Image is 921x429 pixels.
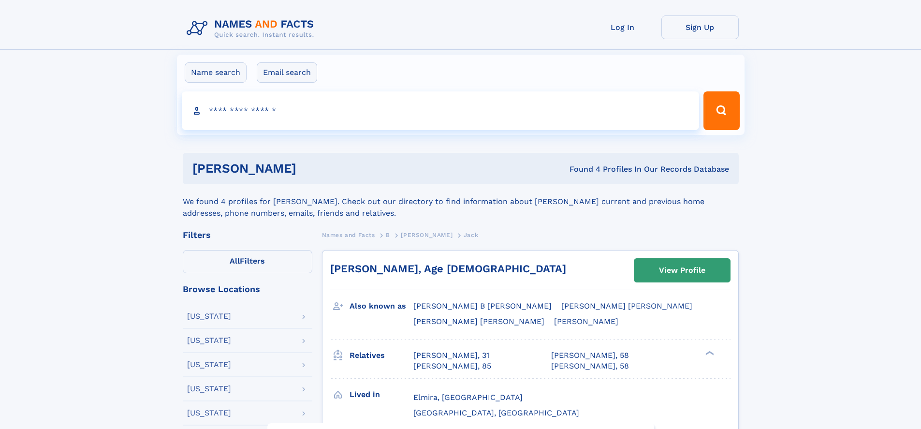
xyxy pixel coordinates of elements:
a: [PERSON_NAME], 58 [551,361,629,371]
span: Elmira, [GEOGRAPHIC_DATA] [413,393,523,402]
div: [US_STATE] [187,409,231,417]
img: Logo Names and Facts [183,15,322,42]
label: Filters [183,250,312,273]
a: Names and Facts [322,229,375,241]
div: Found 4 Profiles In Our Records Database [433,164,729,175]
div: Filters [183,231,312,239]
span: [PERSON_NAME] [PERSON_NAME] [561,301,692,311]
a: View Profile [634,259,730,282]
input: search input [182,91,700,130]
div: [US_STATE] [187,385,231,393]
h3: Relatives [350,347,413,364]
h1: [PERSON_NAME] [192,163,433,175]
span: All [230,256,240,266]
div: Browse Locations [183,285,312,294]
a: [PERSON_NAME], 58 [551,350,629,361]
button: Search Button [703,91,739,130]
span: [GEOGRAPHIC_DATA], [GEOGRAPHIC_DATA] [413,408,579,417]
a: [PERSON_NAME], Age [DEMOGRAPHIC_DATA] [330,263,566,275]
a: Sign Up [661,15,739,39]
span: Jack [464,232,478,238]
span: [PERSON_NAME] B [PERSON_NAME] [413,301,552,311]
a: Log In [584,15,661,39]
div: [US_STATE] [187,337,231,344]
h3: Also known as [350,298,413,314]
div: We found 4 profiles for [PERSON_NAME]. Check out our directory to find information about [PERSON_... [183,184,739,219]
span: [PERSON_NAME] [554,317,618,326]
a: B [386,229,390,241]
h3: Lived in [350,386,413,403]
span: [PERSON_NAME] [PERSON_NAME] [413,317,544,326]
div: View Profile [659,259,705,281]
div: [US_STATE] [187,361,231,369]
label: Email search [257,62,317,83]
a: [PERSON_NAME] [401,229,453,241]
div: ❯ [703,350,715,356]
a: [PERSON_NAME], 31 [413,350,489,361]
div: [US_STATE] [187,312,231,320]
label: Name search [185,62,247,83]
span: B [386,232,390,238]
span: [PERSON_NAME] [401,232,453,238]
a: [PERSON_NAME], 85 [413,361,491,371]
